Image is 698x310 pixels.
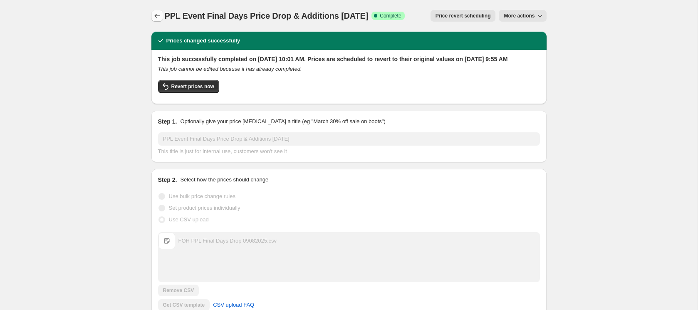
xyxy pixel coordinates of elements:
i: This job cannot be edited because it has already completed. [158,66,302,72]
button: Price revert scheduling [431,10,496,22]
span: Use CSV upload [169,216,209,223]
h2: This job successfully completed on [DATE] 10:01 AM. Prices are scheduled to revert to their origi... [158,55,540,63]
span: PPL Event Final Days Price Drop & Additions [DATE] [165,11,369,20]
button: Revert prices now [158,80,219,93]
span: Price revert scheduling [436,12,491,19]
span: Revert prices now [171,83,214,90]
span: More actions [504,12,535,19]
p: Select how the prices should change [180,176,268,184]
div: FOH PPL Final Days Drop 09082025.csv [178,237,277,245]
span: CSV upload FAQ [213,301,254,309]
h2: Step 1. [158,117,177,126]
span: Complete [380,12,401,19]
span: Use bulk price change rules [169,193,235,199]
input: 30% off holiday sale [158,132,540,146]
button: More actions [499,10,546,22]
h2: Step 2. [158,176,177,184]
h2: Prices changed successfully [166,37,240,45]
p: Optionally give your price [MEDICAL_DATA] a title (eg "March 30% off sale on boots") [180,117,385,126]
span: This title is just for internal use, customers won't see it [158,148,287,154]
button: Price change jobs [151,10,163,22]
span: Set product prices individually [169,205,240,211]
